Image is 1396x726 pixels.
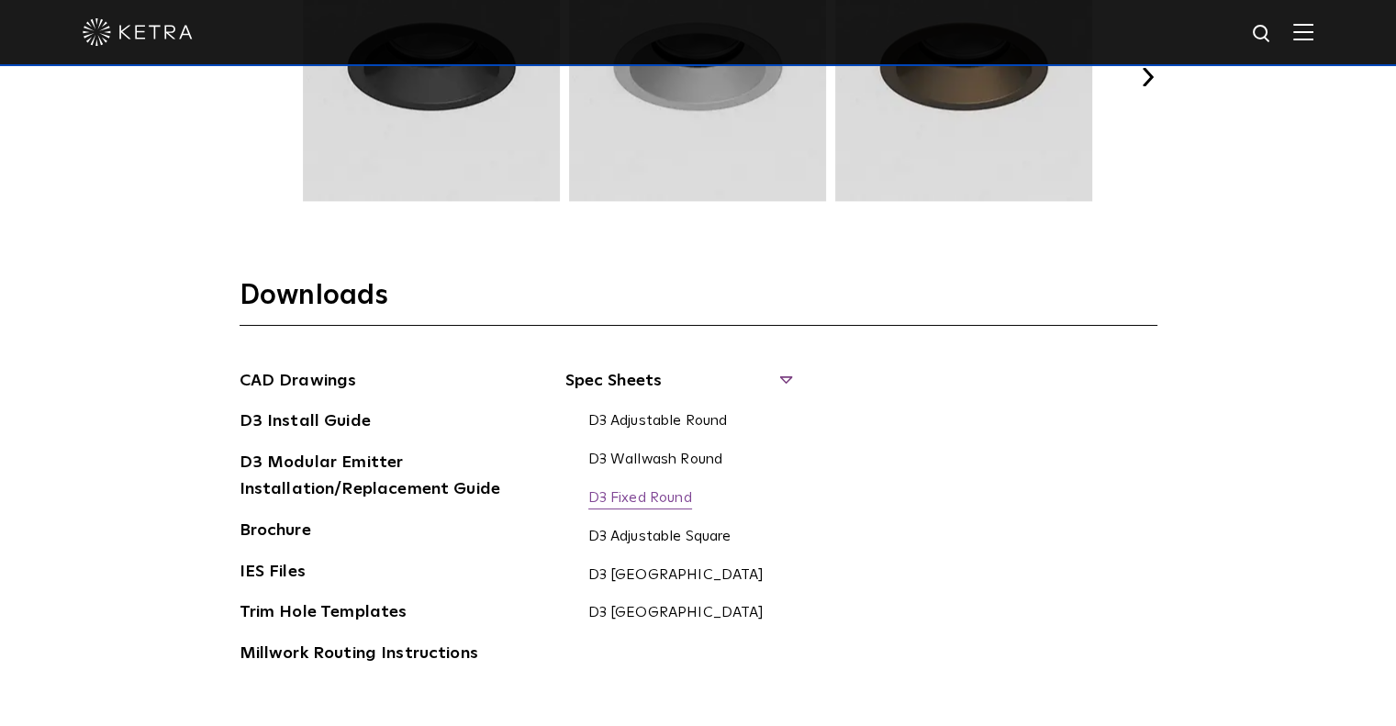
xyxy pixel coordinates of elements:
a: D3 Fixed Round [588,489,692,509]
a: Trim Hole Templates [240,599,408,629]
a: D3 Install Guide [240,408,371,438]
button: Next [1139,68,1157,86]
span: Spec Sheets [565,368,790,408]
a: Millwork Routing Instructions [240,641,478,670]
a: D3 Wallwash Round [588,451,723,471]
img: ketra-logo-2019-white [83,18,193,46]
a: Brochure [240,518,311,547]
a: IES Files [240,559,306,588]
a: D3 Modular Emitter Installation/Replacement Guide [240,450,515,506]
a: D3 [GEOGRAPHIC_DATA] [588,566,765,586]
img: Hamburger%20Nav.svg [1293,23,1313,40]
a: D3 Adjustable Square [588,528,732,548]
h3: Downloads [240,278,1157,326]
a: CAD Drawings [240,368,357,397]
a: D3 [GEOGRAPHIC_DATA] [588,604,765,624]
a: D3 Adjustable Round [588,412,728,432]
img: search icon [1251,23,1274,46]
